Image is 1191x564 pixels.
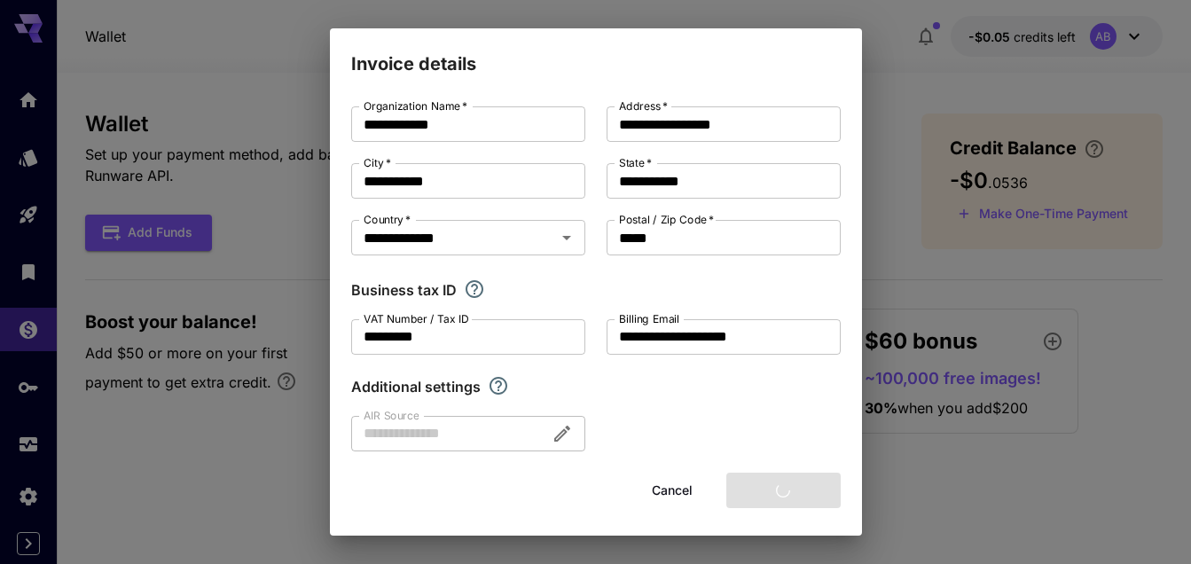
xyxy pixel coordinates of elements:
[619,98,668,114] label: Address
[619,311,679,326] label: Billing Email
[464,278,485,300] svg: If you are a business tax registrant, please enter your business tax ID here.
[364,408,419,423] label: AIR Source
[619,212,714,227] label: Postal / Zip Code
[364,212,411,227] label: Country
[364,155,391,170] label: City
[619,155,652,170] label: State
[1102,479,1191,564] iframe: Chat Widget
[488,375,509,396] svg: Explore additional customization settings
[632,473,712,509] button: Cancel
[330,28,862,78] h2: Invoice details
[364,311,469,326] label: VAT Number / Tax ID
[351,279,457,301] p: Business tax ID
[351,376,481,397] p: Additional settings
[364,98,467,114] label: Organization Name
[554,225,579,250] button: Open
